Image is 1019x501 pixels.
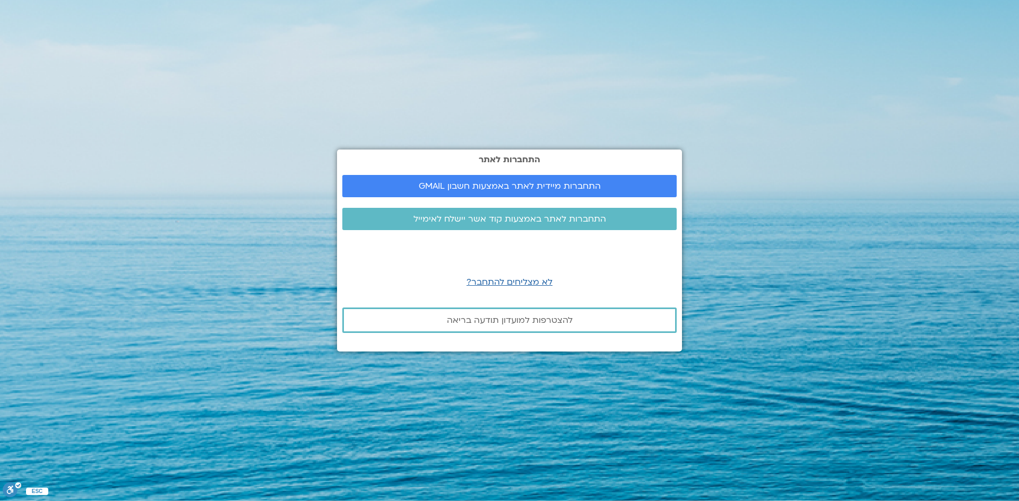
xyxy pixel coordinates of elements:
[342,307,677,333] a: להצטרפות למועדון תודעה בריאה
[413,214,606,224] span: התחברות לאתר באמצעות קוד אשר יישלח לאימייל
[447,315,573,325] span: להצטרפות למועדון תודעה בריאה
[419,181,601,191] span: התחברות מיידית לאתר באמצעות חשבון GMAIL
[342,208,677,230] a: התחברות לאתר באמצעות קוד אשר יישלח לאימייל
[467,276,552,288] a: לא מצליחים להתחבר?
[342,175,677,197] a: התחברות מיידית לאתר באמצעות חשבון GMAIL
[342,155,677,164] h2: התחברות לאתר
